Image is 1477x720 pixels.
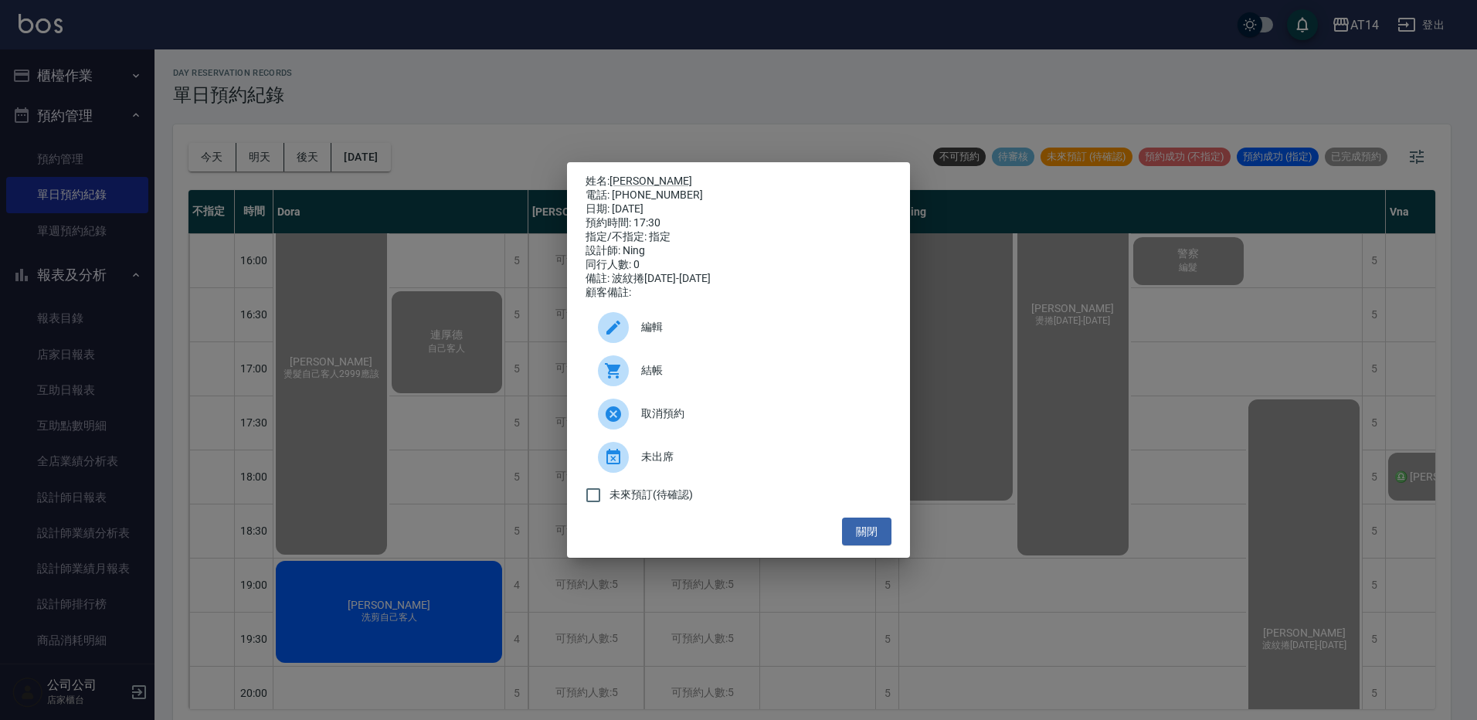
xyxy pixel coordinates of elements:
span: 編輯 [641,319,879,335]
div: 取消預約 [586,392,891,436]
a: 結帳 [586,349,891,392]
div: 顧客備註: [586,286,891,300]
div: 同行人數: 0 [586,258,891,272]
div: 備註: 波紋捲[DATE]-[DATE] [586,272,891,286]
div: 指定/不指定: 指定 [586,230,891,244]
button: 關閉 [842,518,891,546]
div: 日期: [DATE] [586,202,891,216]
a: [PERSON_NAME] [609,175,692,187]
span: 結帳 [641,362,879,379]
span: 未出席 [641,449,879,465]
span: 取消預約 [641,406,879,422]
p: 姓名: [586,175,891,188]
span: 未來預訂(待確認) [609,487,693,503]
div: 電話: [PHONE_NUMBER] [586,188,891,202]
div: 未出席 [586,436,891,479]
div: 設計師: Ning [586,244,891,258]
div: 預約時間: 17:30 [586,216,891,230]
div: 編輯 [586,306,891,349]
